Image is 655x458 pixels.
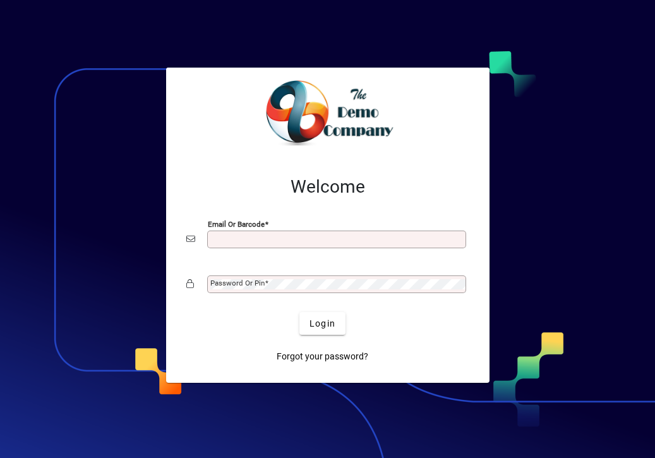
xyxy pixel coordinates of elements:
[309,317,335,330] span: Login
[272,345,373,368] a: Forgot your password?
[277,350,368,363] span: Forgot your password?
[299,312,346,335] button: Login
[208,220,265,229] mat-label: Email or Barcode
[210,279,265,287] mat-label: Password or Pin
[186,176,469,198] h2: Welcome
